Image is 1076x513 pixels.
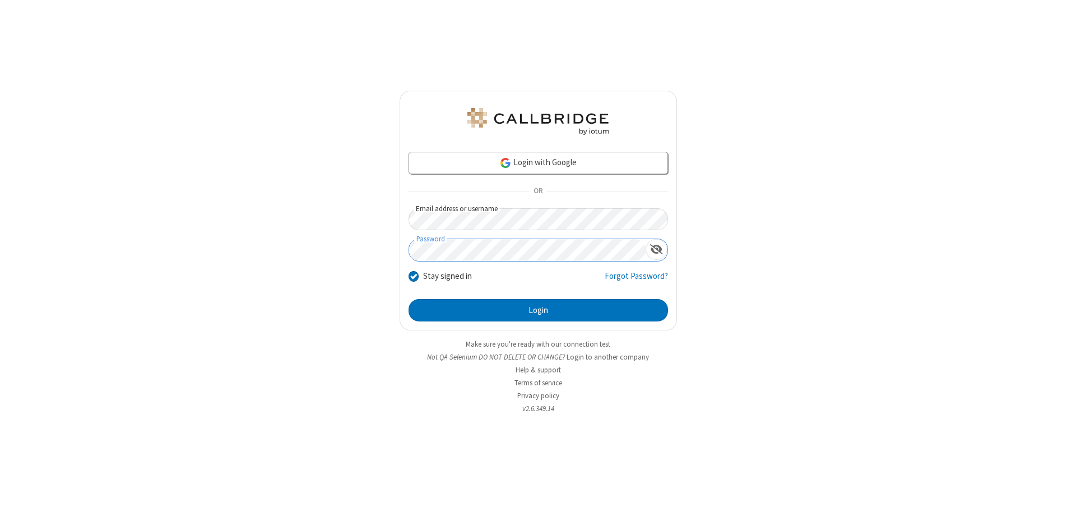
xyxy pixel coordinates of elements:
input: Password [409,239,646,261]
li: v2.6.349.14 [400,403,677,414]
label: Stay signed in [423,270,472,283]
div: Show password [646,239,667,260]
a: Terms of service [514,378,562,388]
li: Not QA Selenium DO NOT DELETE OR CHANGE? [400,352,677,362]
input: Email address or username [409,208,668,230]
a: Privacy policy [517,391,559,400]
a: Help & support [516,365,561,375]
span: OR [529,184,547,199]
button: Login to another company [567,352,649,362]
a: Login with Google [409,152,668,174]
img: google-icon.png [499,157,512,169]
button: Login [409,299,668,321]
img: QA Selenium DO NOT DELETE OR CHANGE [465,108,611,135]
a: Forgot Password? [605,270,668,291]
a: Make sure you're ready with our connection test [466,339,610,349]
